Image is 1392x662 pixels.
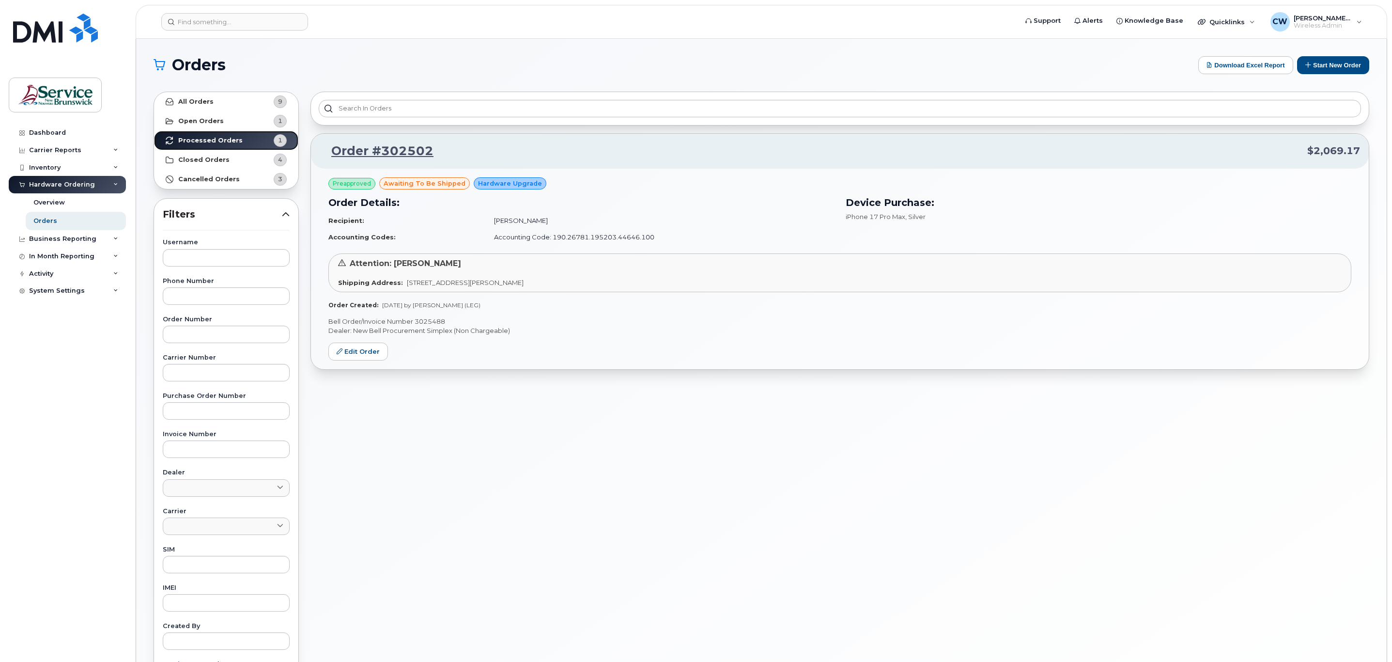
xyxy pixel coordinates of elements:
button: Download Excel Report [1198,56,1293,74]
a: All Orders9 [154,92,298,111]
span: Attention: [PERSON_NAME] [350,259,461,268]
input: Search in orders [319,100,1361,117]
td: [PERSON_NAME] [485,212,834,229]
span: [DATE] by [PERSON_NAME] (LEG) [382,301,480,309]
label: Carrier [163,508,290,515]
a: Processed Orders1 [154,131,298,150]
a: Edit Order [328,343,388,361]
strong: Cancelled Orders [178,175,240,183]
label: Dealer [163,470,290,476]
strong: Accounting Codes: [328,233,396,241]
span: Filters [163,207,282,221]
a: Closed Orders4 [154,150,298,170]
span: $2,069.17 [1307,144,1360,158]
label: Order Number [163,316,290,323]
p: Dealer: New Bell Procurement Simplex (Non Chargeable) [328,326,1351,335]
span: awaiting to be shipped [384,179,465,188]
strong: Closed Orders [178,156,230,164]
strong: Order Created: [328,301,378,309]
strong: Recipient: [328,217,364,224]
p: Bell Order/Invoice Number 3025488 [328,317,1351,326]
span: [STREET_ADDRESS][PERSON_NAME] [407,279,524,286]
span: 9 [278,97,282,106]
a: Cancelled Orders3 [154,170,298,189]
td: Accounting Code: 190.26781.195203.44646.100 [485,229,834,246]
h3: Device Purchase: [846,195,1351,210]
span: , Silver [905,213,926,221]
strong: All Orders [178,98,214,106]
span: 1 [278,136,282,145]
span: 3 [278,174,282,184]
span: iPhone 17 Pro Max [846,213,905,221]
label: IMEI [163,585,290,591]
label: SIM [163,547,290,553]
label: Phone Number [163,278,290,284]
span: Hardware Upgrade [478,179,542,188]
label: Username [163,239,290,246]
h3: Order Details: [328,195,834,210]
label: Created By [163,623,290,630]
a: Open Orders1 [154,111,298,131]
span: 4 [278,155,282,164]
label: Invoice Number [163,431,290,438]
button: Start New Order [1297,56,1369,74]
label: Carrier Number [163,355,290,361]
label: Purchase Order Number [163,393,290,399]
a: Order #302502 [320,142,433,160]
span: Preapproved [333,179,371,188]
strong: Processed Orders [178,137,243,144]
strong: Shipping Address: [338,279,403,286]
span: 1 [278,116,282,126]
strong: Open Orders [178,117,224,125]
span: Orders [172,58,226,72]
